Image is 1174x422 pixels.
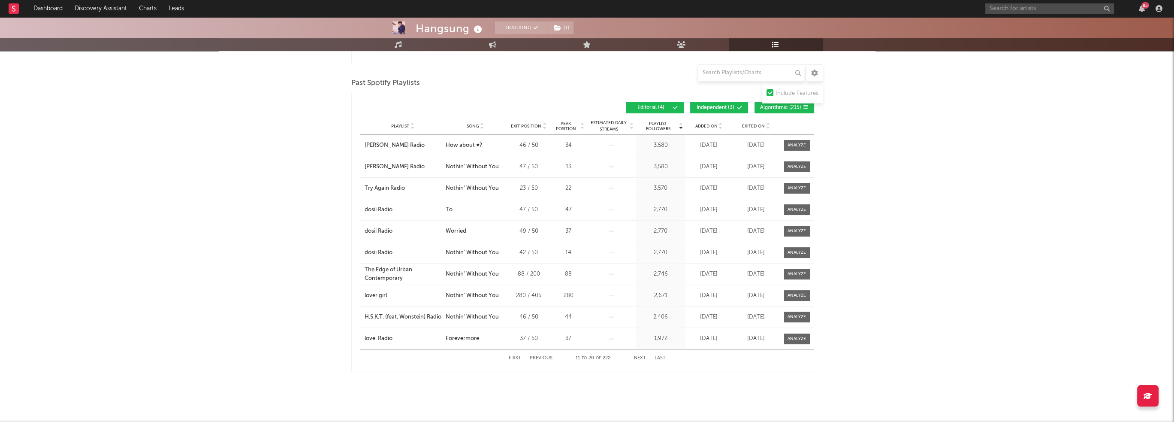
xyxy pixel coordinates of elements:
[638,184,683,193] div: 3,570
[446,291,499,300] div: Nothin' Without You
[688,206,730,214] div: [DATE]
[446,313,499,322] div: Nothin' Without You
[552,163,585,171] div: 13
[596,356,601,360] span: of
[638,227,683,236] div: 2,770
[638,141,683,150] div: 3,580
[446,270,499,279] div: Nothin' Without You
[446,334,479,343] div: Forevermore
[985,3,1114,14] input: Search for artists
[688,313,730,322] div: [DATE]
[365,313,441,322] div: H.S.K.T. (feat. Wonstein) Radio
[638,313,683,322] div: 2,406
[735,163,778,171] div: [DATE]
[446,184,505,193] a: Nothin' Without You
[549,21,574,34] span: ( 1 )
[510,184,548,193] div: 23 / 50
[552,206,585,214] div: 47
[696,105,735,110] span: Independent ( 3 )
[446,227,466,236] div: Worried
[446,334,505,343] a: Forevermore
[552,313,585,322] div: 44
[688,184,730,193] div: [DATE]
[589,120,629,133] span: Estimated Daily Streams
[735,249,778,257] div: [DATE]
[552,121,579,131] span: Peak Position
[467,124,479,129] span: Song
[365,141,442,150] a: [PERSON_NAME] Radio
[446,206,505,214] a: To.
[688,334,730,343] div: [DATE]
[365,249,392,257] div: dosii Radio
[510,334,548,343] div: 37 / 50
[735,334,778,343] div: [DATE]
[365,184,405,193] div: Try Again Radio
[585,48,590,52] span: to
[552,227,585,236] div: 37
[549,21,573,34] button: (1)
[365,163,442,171] a: [PERSON_NAME] Radio
[511,124,541,129] span: Exit Position
[510,249,548,257] div: 42 / 50
[446,184,499,193] div: Nothin' Without You
[1139,5,1145,12] button: 85
[416,21,484,36] div: Hangsung
[530,356,552,361] button: Previous
[655,356,666,361] button: Last
[446,227,505,236] a: Worried
[552,184,585,193] div: 22
[760,105,801,110] span: Algorithmic ( 215 )
[688,249,730,257] div: [DATE]
[446,249,505,257] a: Nothin' Without You
[735,270,778,279] div: [DATE]
[446,291,505,300] a: Nothin' Without You
[510,270,548,279] div: 88 / 200
[688,227,730,236] div: [DATE]
[695,124,718,129] span: Added On
[552,249,585,257] div: 14
[735,313,778,322] div: [DATE]
[596,48,601,52] span: of
[510,291,548,300] div: 280 / 405
[510,141,548,150] div: 46 / 50
[446,141,505,150] a: How about ♥?
[698,64,805,82] input: Search Playlists/Charts
[351,78,420,88] span: Past Spotify Playlists
[509,356,521,361] button: First
[688,141,730,150] div: [DATE]
[735,206,778,214] div: [DATE]
[638,206,683,214] div: 2,770
[365,206,392,214] div: dosii Radio
[582,356,587,360] span: to
[365,291,442,300] a: lover girl
[570,353,617,364] div: 11 20 222
[735,227,778,236] div: [DATE]
[688,163,730,171] div: [DATE]
[735,184,778,193] div: [DATE]
[510,227,548,236] div: 49 / 50
[754,102,814,113] button: Algorithmic(215)
[365,227,392,236] div: dosii Radio
[776,88,818,99] div: Include Features
[365,291,387,300] div: lover girl
[552,270,585,279] div: 88
[365,163,425,171] div: [PERSON_NAME] Radio
[742,124,765,129] span: Exited On
[735,291,778,300] div: [DATE]
[446,249,499,257] div: Nothin' Without You
[688,291,730,300] div: [DATE]
[365,313,442,322] a: H.S.K.T. (feat. Wonstein) Radio
[365,334,442,343] a: love. Radio
[365,334,392,343] div: love. Radio
[690,102,748,113] button: Independent(3)
[626,102,684,113] button: Editorial(4)
[365,206,442,214] a: dosii Radio
[446,163,499,171] div: Nothin' Without You
[365,141,425,150] div: [PERSON_NAME] Radio
[446,270,505,279] a: Nothin' Without You
[552,334,585,343] div: 37
[365,266,442,282] a: The Edge of Urban Contemporary
[446,163,505,171] a: Nothin' Without You
[365,227,442,236] a: dosii Radio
